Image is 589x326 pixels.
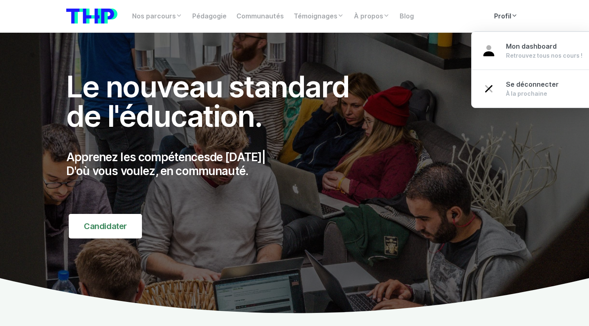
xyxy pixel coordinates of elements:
a: Nos parcours [127,8,187,25]
a: Témoignages [289,8,349,25]
p: Apprenez les compétences D'où vous voulez, en communauté. [66,151,367,178]
div: À la prochaine [506,90,559,98]
span: Se déconnecter [506,81,559,88]
a: Candidater [69,214,142,238]
a: Pédagogie [187,8,232,25]
span: Mon dashboard [506,43,557,50]
a: Profil [489,8,523,25]
img: close-bfa29482b68dc59ac4d1754714631d55.svg [481,81,496,96]
img: logo [66,9,117,24]
a: Blog [395,8,419,25]
a: À propos [349,8,395,25]
span: | [262,150,265,164]
span: de [DATE] [210,150,262,164]
div: Retrouvez tous nos cours ! [506,52,582,60]
a: Communautés [232,8,289,25]
img: user-39a31b0fda3f6d0d9998f93cd6357590.svg [481,43,496,58]
h1: Le nouveau standard de l'éducation. [66,72,367,131]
